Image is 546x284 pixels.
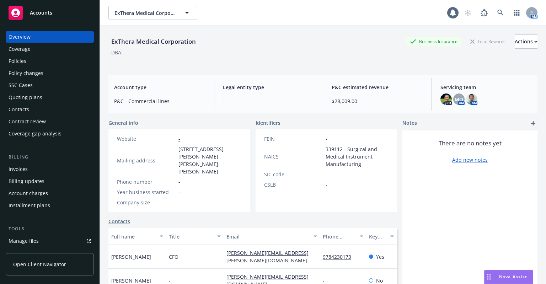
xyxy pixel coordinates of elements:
img: photo [466,93,477,105]
span: [STREET_ADDRESS][PERSON_NAME][PERSON_NAME][PERSON_NAME] [178,145,241,175]
img: photo [440,93,452,105]
span: P&C - Commercial lines [114,97,205,105]
span: P&C estimated revenue [332,84,423,91]
span: - [326,181,327,188]
span: CFO [169,253,178,261]
button: Full name [108,228,166,245]
span: - [326,171,327,178]
a: Quoting plans [6,92,94,103]
a: - [178,135,180,142]
button: Key contact [366,228,397,245]
span: Yes [376,253,384,261]
span: General info [108,119,138,127]
span: - [178,178,180,186]
div: Mailing address [117,157,176,164]
span: There are no notes yet [439,139,502,148]
a: Report a Bug [477,6,491,20]
div: Manage files [9,235,39,247]
div: Contacts [9,104,29,115]
span: MQ [455,96,463,103]
button: Nova Assist [484,270,533,284]
a: Add new notes [452,156,488,164]
button: Email [224,228,320,245]
a: Manage files [6,235,94,247]
div: Billing updates [9,176,44,187]
div: Installment plans [9,200,50,211]
a: Account charges [6,188,94,199]
div: Email [226,233,309,240]
div: SSC Cases [9,80,33,91]
div: Quoting plans [9,92,42,103]
span: Account type [114,84,205,91]
div: DBA: - [111,49,124,56]
button: Actions [515,34,537,49]
div: Year business started [117,188,176,196]
div: Tools [6,225,94,232]
div: Overview [9,31,31,43]
span: $28,009.00 [332,97,423,105]
button: Title [166,228,224,245]
a: - [323,277,330,284]
button: Phone number [320,228,366,245]
div: Actions [515,35,537,48]
div: Title [169,233,213,240]
div: Coverage gap analysis [9,128,61,139]
a: Search [493,6,508,20]
a: Switch app [510,6,524,20]
a: Policies [6,55,94,67]
a: Coverage [6,43,94,55]
div: Business Insurance [406,37,461,46]
div: Invoices [9,164,28,175]
a: Installment plans [6,200,94,211]
div: Total Rewards [467,37,509,46]
div: Contract review [9,116,46,127]
a: Invoices [6,164,94,175]
span: ExThera Medical Corporation [114,9,176,17]
span: Open Client Navigator [13,261,66,268]
span: Legal entity type [223,84,314,91]
div: Phone number [117,178,176,186]
a: Contacts [108,218,130,225]
a: Policy changes [6,68,94,79]
div: Policies [9,55,26,67]
span: [PERSON_NAME] [111,253,151,261]
span: 339112 - Surgical and Medical Instrument Manufacturing [326,145,389,168]
div: Billing [6,154,94,161]
a: Start snowing [461,6,475,20]
a: add [529,119,537,128]
a: [PERSON_NAME][EMAIL_ADDRESS][PERSON_NAME][DOMAIN_NAME] [226,250,313,264]
a: Overview [6,31,94,43]
div: Key contact [369,233,386,240]
span: - [223,97,314,105]
a: Billing updates [6,176,94,187]
div: CSLB [264,181,323,188]
a: Contract review [6,116,94,127]
div: SIC code [264,171,323,178]
span: Servicing team [440,84,532,91]
div: Full name [111,233,155,240]
a: SSC Cases [6,80,94,91]
a: 9784230173 [323,253,357,260]
span: - [178,188,180,196]
a: Coverage gap analysis [6,128,94,139]
div: Website [117,135,176,143]
div: Company size [117,199,176,206]
div: Phone number [323,233,355,240]
span: Notes [402,119,417,128]
div: Account charges [9,188,48,199]
div: FEIN [264,135,323,143]
span: Identifiers [256,119,280,127]
span: - [326,135,327,143]
span: Nova Assist [499,274,527,280]
div: Coverage [9,43,31,55]
span: - [178,199,180,206]
div: NAICS [264,153,323,160]
span: Accounts [30,10,52,16]
div: ExThera Medical Corporation [108,37,199,46]
a: Accounts [6,3,94,23]
div: Policy changes [9,68,43,79]
button: ExThera Medical Corporation [108,6,197,20]
a: Contacts [6,104,94,115]
div: Drag to move [485,270,493,284]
